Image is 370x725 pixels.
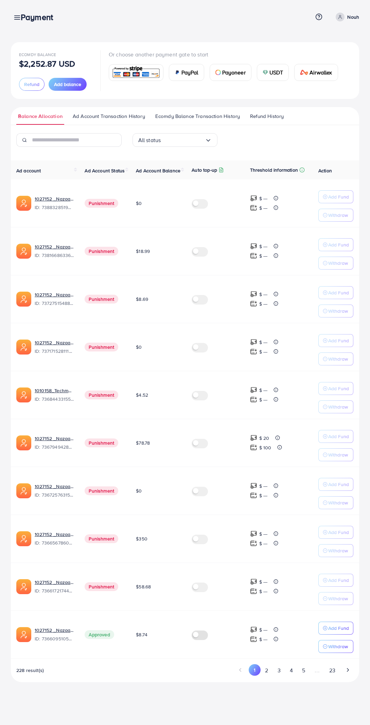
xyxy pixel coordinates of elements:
[35,627,74,642] div: <span class='underline'>1027152 _Nazaagency_006</span></br>7366095105679261697
[328,403,348,411] p: Withdraw
[250,636,257,643] img: top-up amount
[342,664,354,676] button: Go to next page
[328,289,349,297] p: Add Fund
[16,435,31,450] img: ic-ads-acc.e4c84228.svg
[250,243,257,250] img: top-up amount
[300,70,308,75] img: card
[328,193,349,201] p: Add Fund
[35,339,74,346] a: 1027152 _Nazaagency_04
[259,204,268,212] p: $ ---
[85,438,118,447] span: Punishment
[259,300,268,308] p: $ ---
[328,642,348,651] p: Withdraw
[35,579,74,586] a: 1027152 _Nazaagency_018
[35,435,74,442] a: 1027152 _Nazaagency_003
[250,530,257,537] img: top-up amount
[35,291,74,307] div: <span class='underline'>1027152 _Nazaagency_007</span></br>7372751548805726224
[250,348,257,355] img: top-up amount
[35,627,74,634] a: 1027152 _Nazaagency_006
[109,64,163,81] a: card
[54,81,81,88] span: Add balance
[259,386,268,394] p: $ ---
[263,70,268,75] img: card
[250,166,298,174] p: Threshold information
[328,241,349,249] p: Add Fund
[328,259,348,267] p: Withdraw
[136,344,142,350] span: $0
[318,257,353,270] button: Withdraw
[259,290,268,298] p: $ ---
[136,487,142,494] span: $0
[259,434,269,442] p: $ 20
[250,578,257,585] img: top-up amount
[259,482,268,490] p: $ ---
[328,451,348,459] p: Withdraw
[328,547,348,555] p: Withdraw
[35,579,74,594] div: <span class='underline'>1027152 _Nazaagency_018</span></br>7366172174454882305
[250,482,257,489] img: top-up amount
[250,386,257,394] img: top-up amount
[85,167,125,174] span: Ad Account Status
[16,627,31,642] img: ic-ads-acc.e4c84228.svg
[259,539,268,548] p: $ ---
[328,480,349,488] p: Add Fund
[250,252,257,259] img: top-up amount
[328,211,348,219] p: Withdraw
[222,68,246,76] span: Payoneer
[35,587,74,594] span: ID: 7366172174454882305
[35,300,74,307] span: ID: 7372751548805726224
[273,664,285,677] button: Go to page 3
[259,491,268,500] p: $ ---
[136,200,142,207] span: $0
[85,486,118,495] span: Punishment
[35,252,74,259] span: ID: 7381668633665093648
[16,340,31,355] img: ic-ads-acc.e4c84228.svg
[35,387,74,394] a: 1010158_Techmanistan pk acc_1715599413927
[297,664,310,677] button: Go to page 5
[250,492,257,499] img: top-up amount
[133,133,217,147] div: Search for option
[250,339,257,346] img: top-up amount
[215,70,221,75] img: card
[109,50,343,58] p: Or choose another payment gate to start
[250,195,257,202] img: top-up amount
[333,13,359,21] a: Nouh
[328,528,349,536] p: Add Fund
[250,444,257,451] img: top-up amount
[294,64,338,81] a: cardAirwallex
[259,626,268,634] p: $ ---
[250,434,257,442] img: top-up amount
[35,396,74,402] span: ID: 7368443315504726017
[85,295,118,304] span: Punishment
[19,52,56,57] span: Ecomdy Balance
[35,444,74,450] span: ID: 7367949428067450896
[161,135,205,145] input: Search for option
[347,13,359,21] p: Nouh
[318,574,353,587] button: Add Fund
[136,296,148,303] span: $8.69
[136,439,150,446] span: $78.78
[250,113,284,120] span: Refund History
[16,531,31,546] img: ic-ads-acc.e4c84228.svg
[35,531,74,547] div: <span class='underline'>1027152 _Nazaagency_0051</span></br>7366567860828749825
[318,209,353,222] button: Withdraw
[318,167,332,174] span: Action
[35,243,74,259] div: <span class='underline'>1027152 _Nazaagency_023</span></br>7381668633665093648
[35,491,74,498] span: ID: 7367257631523782657
[259,194,268,203] p: $ ---
[19,59,75,68] p: $2,252.87 USD
[111,65,161,80] img: card
[250,588,257,595] img: top-up amount
[169,64,204,81] a: cardPayPal
[35,348,74,355] span: ID: 7371715281112170513
[318,382,353,395] button: Add Fund
[328,307,348,315] p: Withdraw
[250,626,257,633] img: top-up amount
[269,68,283,76] span: USDT
[250,540,257,547] img: top-up amount
[35,195,74,202] a: 1027152 _Nazaagency_019
[85,391,118,399] span: Punishment
[259,635,268,643] p: $ ---
[259,252,268,260] p: $ ---
[35,243,74,250] a: 1027152 _Nazaagency_023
